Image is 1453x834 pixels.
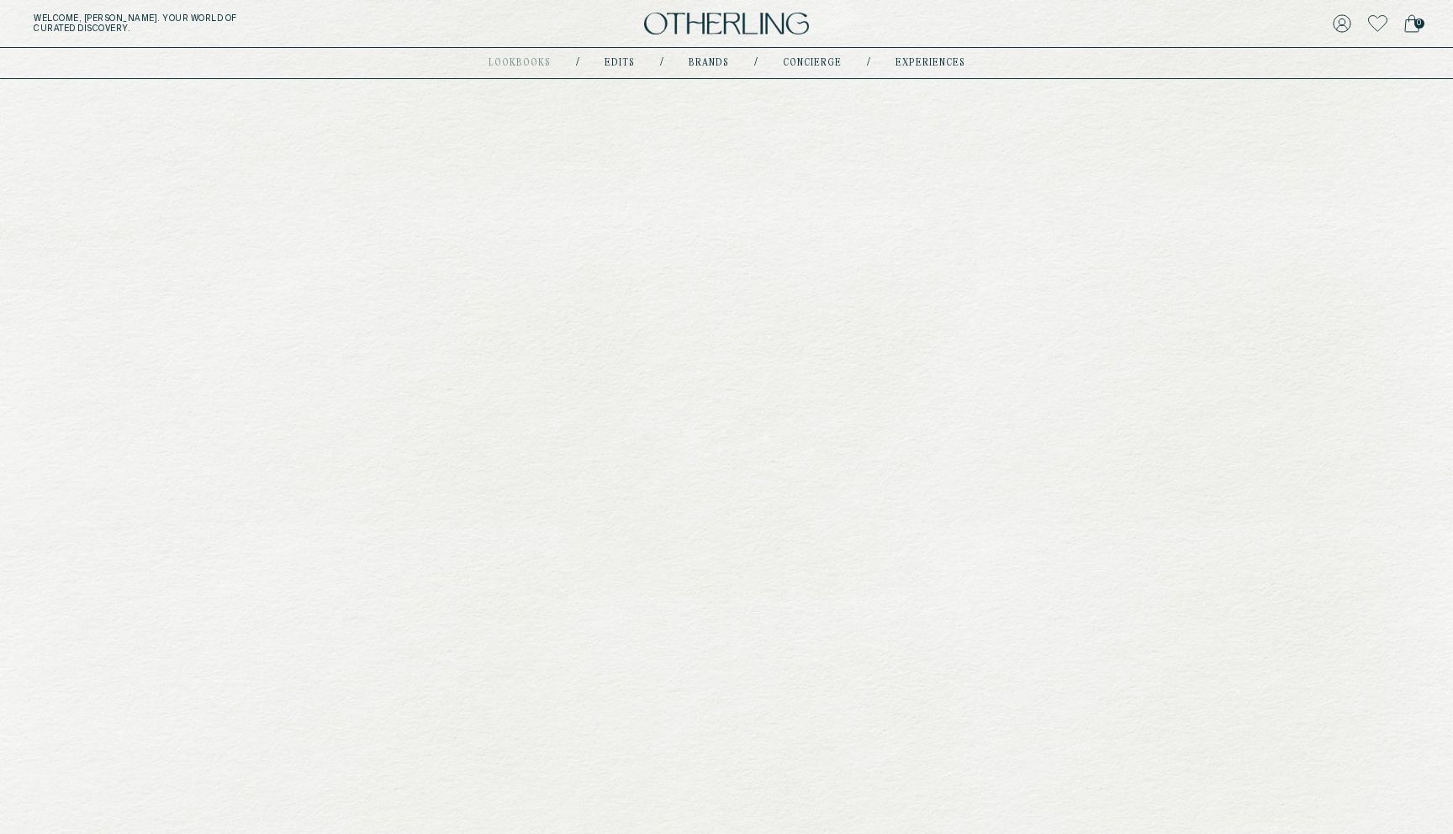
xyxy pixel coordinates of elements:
a: experiences [896,59,965,67]
a: concierge [783,59,842,67]
a: Brands [689,59,729,67]
span: 0 [1414,18,1424,29]
div: / [867,56,870,70]
img: logo [644,13,809,35]
a: lookbooks [489,59,551,67]
a: Edits [605,59,635,67]
div: / [660,56,663,70]
a: 0 [1404,12,1419,35]
div: / [754,56,758,70]
div: / [576,56,579,70]
h5: Welcome, [PERSON_NAME] . Your world of curated discovery. [34,13,449,34]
